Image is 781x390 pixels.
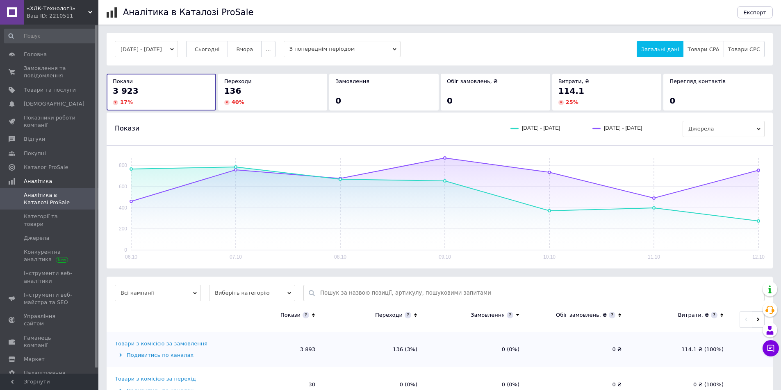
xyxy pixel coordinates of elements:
[24,51,47,58] span: Головна
[683,41,724,57] button: Товари CPA
[447,96,453,106] span: 0
[543,254,556,260] text: 10.10
[119,205,127,211] text: 400
[24,86,76,94] span: Товари та послуги
[558,78,590,84] span: Витрати, ₴
[724,41,765,57] button: Товари CPC
[683,121,765,137] span: Джерела
[558,86,584,96] span: 114.1
[566,99,578,105] span: 25 %
[439,254,451,260] text: 09.10
[4,29,97,43] input: Пошук
[763,340,779,356] button: Чат з покупцем
[195,46,220,52] span: Сьогодні
[115,352,219,359] div: Подивитись по каналах
[124,247,127,253] text: 0
[24,334,76,349] span: Гаманець компанії
[24,192,76,206] span: Аналітика в Каталозі ProSale
[752,254,765,260] text: 12.10
[115,375,196,383] div: Товари з комісією за перехід
[24,270,76,284] span: Інструменти веб-аналітики
[688,46,719,52] span: Товари CPA
[641,46,679,52] span: Загальні дані
[375,311,403,319] div: Переходи
[24,313,76,327] span: Управління сайтом
[528,332,630,367] td: 0 ₴
[630,332,732,367] td: 114.1 ₴ (100%)
[27,12,98,20] div: Ваш ID: 2210511
[266,46,271,52] span: ...
[323,332,426,367] td: 136 (3%)
[224,78,252,84] span: Переходи
[228,41,262,57] button: Вчора
[115,285,201,301] span: Всі кампанії
[113,86,139,96] span: 3 923
[24,164,68,171] span: Каталог ProSale
[186,41,228,57] button: Сьогодні
[113,78,133,84] span: Покази
[24,135,45,143] span: Відгуки
[24,370,66,377] span: Налаштування
[27,5,88,12] span: «ХЛК-Технології»
[24,65,76,79] span: Замовлення та повідомлення
[669,96,675,106] span: 0
[221,332,323,367] td: 3 893
[209,285,295,301] span: Виберіть категорію
[426,332,528,367] td: 0 (0%)
[669,78,726,84] span: Перегляд контактів
[115,41,178,57] button: [DATE] - [DATE]
[115,124,139,133] span: Покази
[230,254,242,260] text: 07.10
[24,178,52,185] span: Аналітика
[24,150,46,157] span: Покупці
[744,9,767,16] span: Експорт
[678,311,709,319] div: Витрати, ₴
[728,46,760,52] span: Товари CPC
[24,234,49,242] span: Джерела
[335,96,341,106] span: 0
[284,41,401,57] span: З попереднім періодом
[648,254,660,260] text: 11.10
[24,213,76,228] span: Категорії та товари
[125,254,137,260] text: 06.10
[24,114,76,129] span: Показники роботи компанії
[224,86,241,96] span: 136
[120,99,133,105] span: 17 %
[556,311,607,319] div: Обіг замовлень, ₴
[115,340,207,347] div: Товари з комісією за замовлення
[335,78,369,84] span: Замовлення
[24,248,76,263] span: Конкурентна аналітика
[24,291,76,306] span: Інструменти веб-майстра та SEO
[637,41,683,57] button: Загальні дані
[24,356,45,363] span: Маркет
[334,254,346,260] text: 08.10
[119,162,127,168] text: 800
[320,285,760,301] input: Пошук за назвою позиції, артикулу, пошуковими запитами
[280,311,301,319] div: Покази
[24,100,84,108] span: [DEMOGRAPHIC_DATA]
[232,99,244,105] span: 40 %
[471,311,505,319] div: Замовлення
[447,78,498,84] span: Обіг замовлень, ₴
[119,226,127,232] text: 200
[737,6,773,18] button: Експорт
[261,41,275,57] button: ...
[236,46,253,52] span: Вчора
[119,184,127,189] text: 600
[123,7,253,17] h1: Аналітика в Каталозі ProSale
